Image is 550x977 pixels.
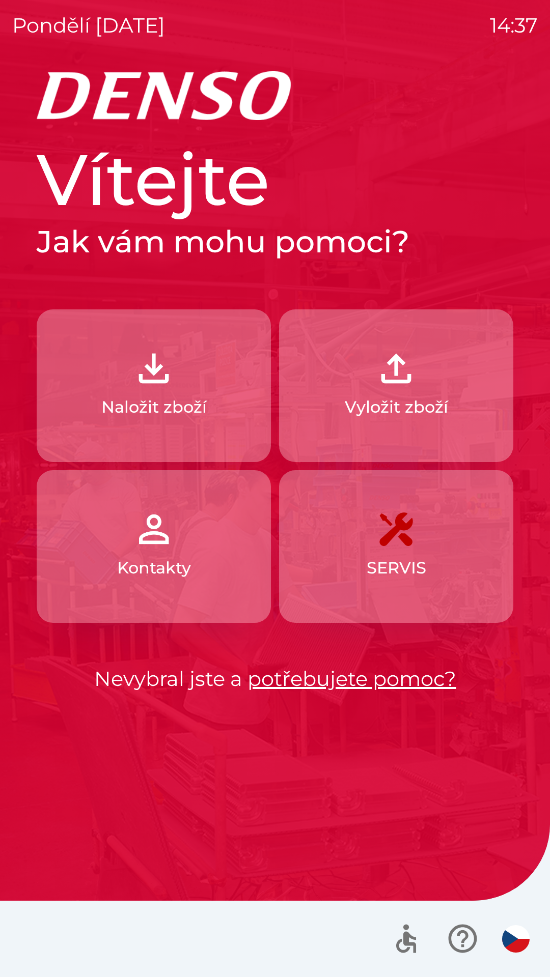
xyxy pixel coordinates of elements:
[279,470,513,623] button: SERVIS
[374,507,419,552] img: 7408382d-57dc-4d4c-ad5a-dca8f73b6e74.png
[367,556,426,580] p: SERVIS
[248,666,456,691] a: potřebujete pomoc?
[502,925,530,953] img: cs flag
[37,309,271,462] button: Naložit zboží
[345,395,448,419] p: Vyložit zboží
[37,71,513,120] img: Logo
[12,10,165,41] p: pondělí [DATE]
[131,346,176,391] img: 918cc13a-b407-47b8-8082-7d4a57a89498.png
[374,346,419,391] img: 2fb22d7f-6f53-46d3-a092-ee91fce06e5d.png
[37,136,513,223] h1: Vítejte
[101,395,207,419] p: Naložit zboží
[37,223,513,261] h2: Jak vám mohu pomoci?
[37,470,271,623] button: Kontakty
[490,10,538,41] p: 14:37
[117,556,191,580] p: Kontakty
[279,309,513,462] button: Vyložit zboží
[131,507,176,552] img: 072f4d46-cdf8-44b2-b931-d189da1a2739.png
[37,664,513,694] p: Nevybral jste a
